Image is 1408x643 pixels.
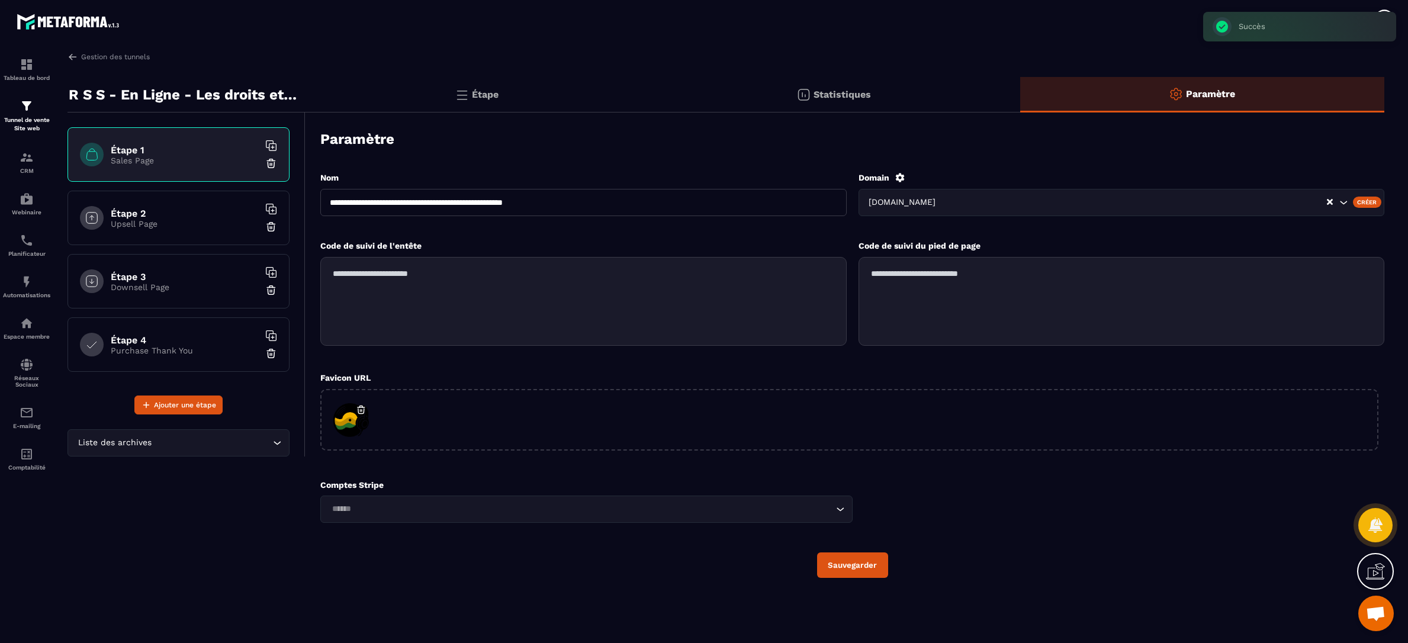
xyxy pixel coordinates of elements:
p: Paramètre [1186,88,1235,99]
label: Favicon URL [320,373,371,382]
p: Réseaux Sociaux [3,375,50,388]
a: emailemailE-mailing [3,397,50,438]
img: trash [265,284,277,296]
img: scheduler [20,233,34,247]
p: Espace membre [3,333,50,340]
p: Webinaire [3,209,50,216]
a: accountantaccountantComptabilité [3,438,50,480]
img: bars.0d591741.svg [455,88,469,102]
span: Liste des archives [75,436,154,449]
a: social-networksocial-networkRéseaux Sociaux [3,349,50,397]
label: Domain [859,173,889,182]
img: stats.20deebd0.svg [796,88,811,102]
label: Code de suivi du pied de page [859,241,981,250]
p: Planificateur [3,250,50,257]
img: setting-o.ffaa8168.svg [1169,87,1183,101]
a: formationformationTunnel de vente Site web [3,90,50,142]
div: Search for option [859,189,1385,216]
input: Search for option [154,436,270,449]
div: Search for option [67,429,290,456]
h6: Étape 2 [111,208,259,219]
button: Ajouter une étape [134,396,223,414]
span: [DOMAIN_NAME] [866,196,938,209]
img: trash [265,221,277,233]
a: schedulerschedulerPlanificateur [3,224,50,266]
div: Search for option [320,496,853,523]
img: formation [20,57,34,72]
p: CRM [3,168,50,174]
label: Nom [320,173,339,182]
input: Search for option [328,503,833,516]
img: trash [265,157,277,169]
img: logo [17,11,123,33]
a: Gestion des tunnels [67,52,150,62]
a: automationsautomationsAutomatisations [3,266,50,307]
img: trash [265,348,277,359]
p: Tunnel de vente Site web [3,116,50,133]
label: Code de suivi de l'entête [320,241,422,250]
p: Automatisations [3,292,50,298]
img: social-network [20,358,34,372]
img: email [20,406,34,420]
p: Comptabilité [3,464,50,471]
p: Downsell Page [111,282,259,292]
h6: Étape 1 [111,144,259,156]
p: Upsell Page [111,219,259,229]
p: R S S - En Ligne - Les droits et le business de la musique [69,83,297,107]
button: Sauvegarder [817,552,888,578]
a: formationformationCRM [3,142,50,183]
p: Comptes Stripe [320,480,853,490]
img: automations [20,192,34,206]
span: Ajouter une étape [154,399,216,411]
img: arrow [67,52,78,62]
p: Statistiques [814,89,871,100]
p: Étape [472,89,499,100]
p: Sales Page [111,156,259,165]
h3: Paramètre [320,131,394,147]
img: formation [20,99,34,113]
img: automations [20,275,34,289]
div: Créer [1353,197,1382,207]
p: Purchase Thank You [111,346,259,355]
img: accountant [20,447,34,461]
p: E-mailing [3,423,50,429]
a: automationsautomationsWebinaire [3,183,50,224]
img: formation [20,150,34,165]
a: formationformationTableau de bord [3,49,50,90]
input: Search for option [938,196,1326,209]
a: automationsautomationsEspace membre [3,307,50,349]
p: Tableau de bord [3,75,50,81]
div: Ouvrir le chat [1358,596,1394,631]
h6: Étape 3 [111,271,259,282]
h6: Étape 4 [111,335,259,346]
img: automations [20,316,34,330]
button: Clear Selected [1327,198,1333,207]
